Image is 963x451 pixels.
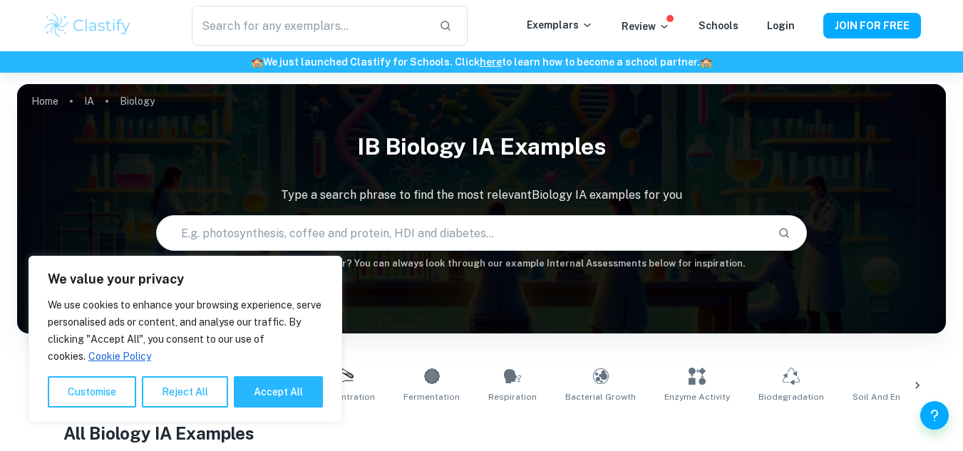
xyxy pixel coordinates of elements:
p: We value your privacy [48,271,323,288]
span: Biodegradation [758,390,824,403]
span: Enzyme Activity [664,390,730,403]
button: Reject All [142,376,228,408]
p: We use cookies to enhance your browsing experience, serve personalised ads or content, and analys... [48,296,323,365]
h6: We just launched Clastify for Schools. Click to learn how to become a school partner. [3,54,960,70]
span: Concentration [315,390,375,403]
button: Customise [48,376,136,408]
a: Login [767,20,795,31]
span: 🏫 [251,56,263,68]
img: Clastify logo [43,11,133,40]
p: Biology [120,93,155,109]
p: Type a search phrase to find the most relevant Biology IA examples for you [17,187,946,204]
button: JOIN FOR FREE [823,13,921,38]
button: Search [772,221,796,245]
h1: All Biology IA Examples [63,420,900,446]
input: Search for any exemplars... [192,6,427,46]
h1: IB Biology IA examples [17,124,946,170]
span: Respiration [488,390,537,403]
div: We value your privacy [29,256,342,423]
p: Exemplars [527,17,593,33]
a: here [480,56,502,68]
span: 🏫 [700,56,712,68]
p: Review [622,19,670,34]
input: E.g. photosynthesis, coffee and protein, HDI and diabetes... [157,213,766,253]
button: Help and Feedback [920,401,949,430]
a: Schools [699,20,738,31]
span: Fermentation [403,390,460,403]
button: Accept All [234,376,323,408]
h6: Not sure what to search for? You can always look through our example Internal Assessments below f... [17,256,946,271]
span: Bacterial Growth [565,390,636,403]
a: IA [84,91,94,111]
a: Home [31,91,58,111]
a: Cookie Policy [88,350,152,363]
